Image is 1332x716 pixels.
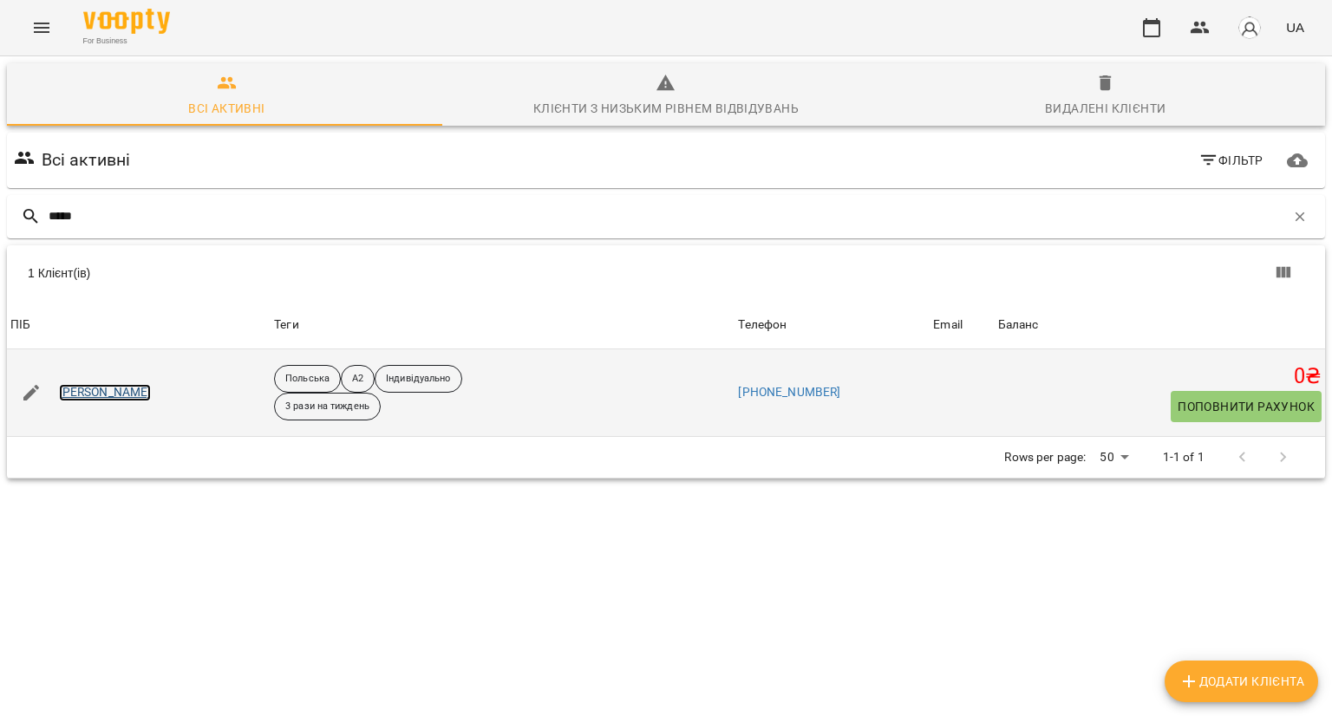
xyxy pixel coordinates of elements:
[341,365,375,393] div: A2
[1237,16,1262,40] img: avatar_s.png
[1178,396,1315,417] span: Поповнити рахунок
[1192,145,1270,176] button: Фільтр
[1198,150,1263,171] span: Фільтр
[1093,445,1134,470] div: 50
[10,315,30,335] div: Sort
[274,315,731,335] div: Теги
[998,315,1322,335] span: Баланс
[1163,449,1205,466] p: 1-1 of 1
[386,372,450,387] p: Індивідуально
[1263,252,1304,294] button: Показати колонки
[933,315,990,335] span: Email
[738,315,926,335] span: Телефон
[285,372,330,387] p: Польська
[933,315,963,335] div: Email
[738,315,787,335] div: Sort
[188,98,264,119] div: Всі активні
[533,98,799,119] div: Клієнти з низьким рівнем відвідувань
[83,36,170,47] span: For Business
[274,393,381,420] div: 3 рази на тиждень
[83,9,170,34] img: Voopty Logo
[10,315,30,335] div: ПІБ
[738,315,787,335] div: Телефон
[933,315,963,335] div: Sort
[21,7,62,49] button: Menu
[59,384,152,401] a: [PERSON_NAME]
[998,315,1039,335] div: Баланс
[28,264,676,282] div: 1 Клієнт(ів)
[274,365,341,393] div: Польська
[998,363,1322,390] h5: 0 ₴
[375,365,461,393] div: Індивідуально
[10,315,267,335] span: ПІБ
[738,385,840,399] a: [PHONE_NUMBER]
[1279,11,1311,43] button: UA
[998,315,1039,335] div: Sort
[7,245,1325,301] div: Table Toolbar
[352,372,363,387] p: A2
[1286,18,1304,36] span: UA
[1045,98,1165,119] div: Видалені клієнти
[1171,391,1322,422] button: Поповнити рахунок
[42,146,131,173] h6: Всі активні
[1004,449,1086,466] p: Rows per page:
[285,400,369,414] p: 3 рази на тиждень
